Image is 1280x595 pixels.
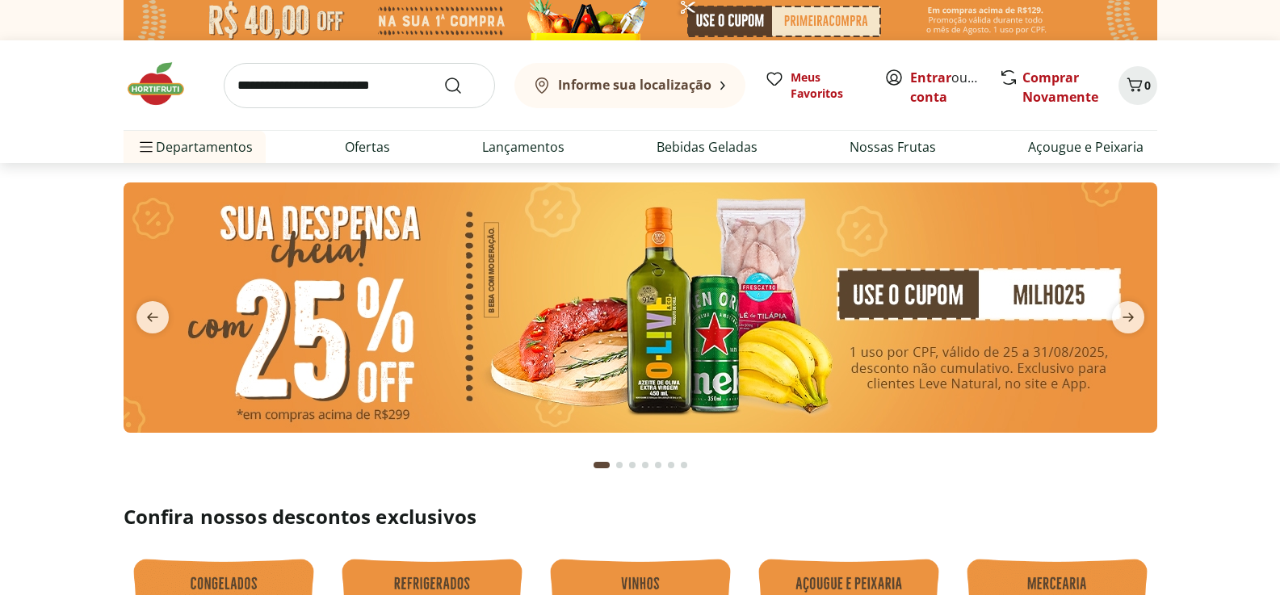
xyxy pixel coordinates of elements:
[626,446,639,484] button: Go to page 3 from fs-carousel
[224,63,495,108] input: search
[136,128,156,166] button: Menu
[910,68,982,107] span: ou
[514,63,745,108] button: Informe sua localização
[1118,66,1157,105] button: Carrinho
[136,128,253,166] span: Departamentos
[590,446,613,484] button: Current page from fs-carousel
[850,137,936,157] a: Nossas Frutas
[791,69,865,102] span: Meus Favoritos
[443,76,482,95] button: Submit Search
[765,69,865,102] a: Meus Favoritos
[657,137,758,157] a: Bebidas Geladas
[639,446,652,484] button: Go to page 4 from fs-carousel
[613,446,626,484] button: Go to page 2 from fs-carousel
[665,446,678,484] button: Go to page 6 from fs-carousel
[678,446,690,484] button: Go to page 7 from fs-carousel
[1099,301,1157,333] button: next
[1144,78,1151,93] span: 0
[124,182,1157,433] img: cupom
[124,301,182,333] button: previous
[482,137,564,157] a: Lançamentos
[558,76,711,94] b: Informe sua localização
[1022,69,1098,106] a: Comprar Novamente
[124,504,1157,530] h2: Confira nossos descontos exclusivos
[124,60,204,108] img: Hortifruti
[910,69,951,86] a: Entrar
[652,446,665,484] button: Go to page 5 from fs-carousel
[910,69,999,106] a: Criar conta
[345,137,390,157] a: Ofertas
[1028,137,1144,157] a: Açougue e Peixaria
